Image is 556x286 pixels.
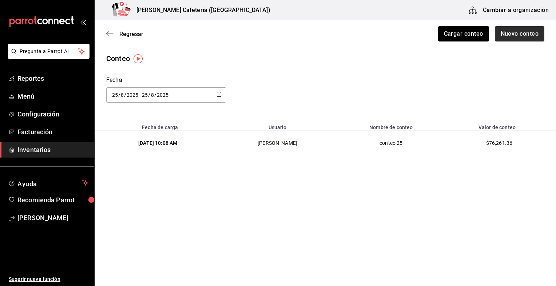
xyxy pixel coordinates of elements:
span: Regresar [119,31,143,37]
button: Cargar conteo [438,26,489,41]
a: Pregunta a Parrot AI [5,53,90,60]
span: - [139,92,141,98]
input: Year [126,92,139,98]
div: Conteo [106,53,130,64]
h3: [PERSON_NAME] Cafetería ([GEOGRAPHIC_DATA]) [131,6,270,15]
th: Valor de conteo [445,120,556,131]
div: [DATE] 10:08 AM [106,139,209,147]
input: Day [142,92,148,98]
input: Month [151,92,154,98]
th: Fecha de carga [95,120,218,131]
td: conteo 25 [337,131,445,156]
span: Inventarios [17,145,88,155]
div: Fecha [106,76,226,84]
span: / [124,92,126,98]
input: Year [156,92,169,98]
span: Sugerir nueva función [9,275,88,283]
span: Ayuda [17,178,79,187]
span: Facturación [17,127,88,137]
button: open_drawer_menu [80,19,86,25]
span: / [154,92,156,98]
td: [PERSON_NAME] [218,131,337,156]
span: Pregunta a Parrot AI [20,48,78,55]
button: Nuevo conteo [495,26,545,41]
span: Configuración [17,109,88,119]
button: Pregunta a Parrot AI [8,44,90,59]
span: $76,261.36 [486,140,513,146]
th: Usuario [218,120,337,131]
input: Month [120,92,124,98]
th: Nombre de conteo [337,120,445,131]
img: Tooltip marker [134,54,143,63]
span: Recomienda Parrot [17,195,88,205]
input: Day [112,92,118,98]
button: Regresar [106,31,143,37]
span: / [148,92,150,98]
span: Reportes [17,74,88,83]
span: Menú [17,91,88,101]
span: / [118,92,120,98]
span: [PERSON_NAME] [17,213,88,223]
